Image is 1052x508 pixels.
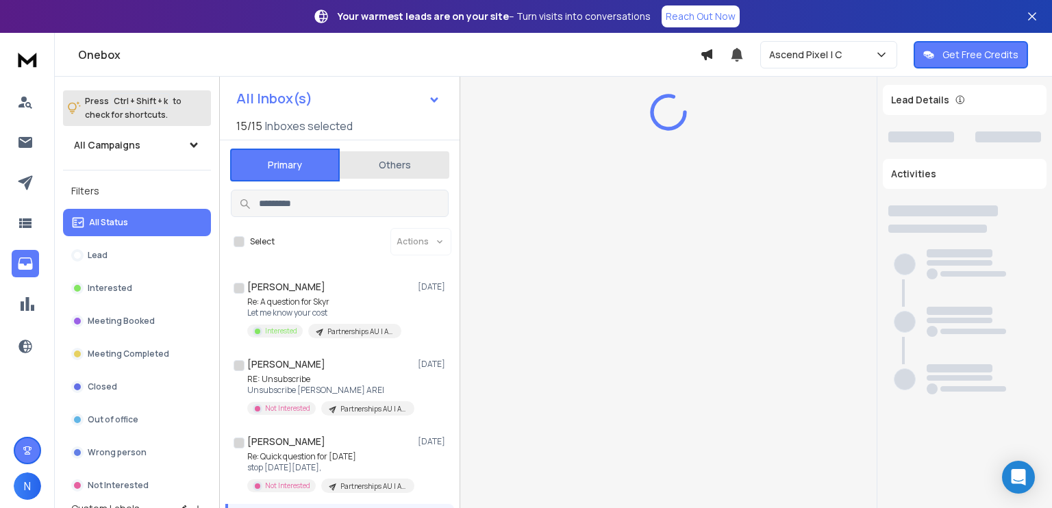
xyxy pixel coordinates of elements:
[63,406,211,433] button: Out of office
[340,481,406,492] p: Partnerships AU | Ascend Pixel
[247,462,412,473] p: stop [DATE][DATE],
[250,236,275,247] label: Select
[265,326,297,336] p: Interested
[112,93,170,109] span: Ctrl + Shift + k
[666,10,736,23] p: Reach Out Now
[78,47,700,63] h1: Onebox
[88,414,138,425] p: Out of office
[63,439,211,466] button: Wrong person
[247,307,401,318] p: Let me know your cost
[88,283,132,294] p: Interested
[63,373,211,401] button: Closed
[88,480,149,491] p: Not Interested
[338,10,509,23] strong: Your warmest leads are on your site
[247,385,412,396] p: Unsubscribe [PERSON_NAME] AREI
[338,10,651,23] p: – Turn visits into conversations
[14,472,41,500] button: N
[88,447,147,458] p: Wrong person
[265,118,353,134] h3: Inboxes selected
[247,451,412,462] p: Re: Quick question for [DATE]
[63,307,211,335] button: Meeting Booked
[88,250,108,261] p: Lead
[88,316,155,327] p: Meeting Booked
[662,5,740,27] a: Reach Out Now
[63,472,211,499] button: Not Interested
[247,280,325,294] h1: [PERSON_NAME]
[63,340,211,368] button: Meeting Completed
[1002,461,1035,494] div: Open Intercom Messenger
[74,138,140,152] h1: All Campaigns
[340,404,406,414] p: Partnerships AU | Ascend Pixel
[247,296,401,307] p: Re: A question for Skyr
[63,209,211,236] button: All Status
[883,159,1047,189] div: Activities
[63,131,211,159] button: All Campaigns
[63,275,211,302] button: Interested
[914,41,1028,68] button: Get Free Credits
[942,48,1018,62] p: Get Free Credits
[85,94,181,122] p: Press to check for shortcuts.
[89,217,128,228] p: All Status
[236,118,262,134] span: 15 / 15
[63,242,211,269] button: Lead
[418,359,449,370] p: [DATE]
[236,92,312,105] h1: All Inbox(s)
[63,181,211,201] h3: Filters
[891,93,949,107] p: Lead Details
[230,149,340,181] button: Primary
[88,381,117,392] p: Closed
[265,481,310,491] p: Not Interested
[14,47,41,72] img: logo
[418,281,449,292] p: [DATE]
[247,435,325,448] h1: [PERSON_NAME]
[340,150,449,180] button: Others
[247,374,412,385] p: RE: Unsubscribe
[769,48,847,62] p: Ascend Pixel | C
[225,85,451,112] button: All Inbox(s)
[265,403,310,414] p: Not Interested
[88,348,169,359] p: Meeting Completed
[247,357,325,371] h1: [PERSON_NAME]
[418,436,449,447] p: [DATE]
[327,327,393,337] p: Partnerships AU | Ascend Pixel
